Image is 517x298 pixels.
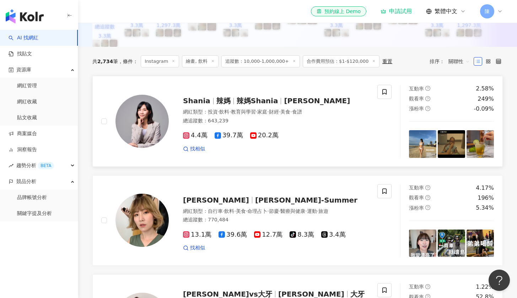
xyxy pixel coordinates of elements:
[305,208,307,214] span: ·
[16,62,31,78] span: 資源庫
[284,96,350,105] span: [PERSON_NAME]
[208,109,218,115] span: 投資
[9,34,38,42] a: searchAI 找網紅
[409,96,424,101] span: 觀看率
[97,59,113,64] span: 2,734
[476,184,494,192] div: 4.17%
[234,208,236,214] span: ·
[92,76,503,166] a: KOL AvatarShania辣媽辣媽Shania[PERSON_NAME]網紅類型：投資·飲料·教育與學習·家庭·財經·美食·食譜總追蹤數：643,2394.4萬39.7萬20.2萬找相似互...
[16,158,54,173] span: 趨勢分析
[476,204,494,212] div: 5.34%
[16,173,36,189] span: 競品分析
[269,208,279,214] span: 節慶
[223,208,224,214] span: ·
[17,114,37,121] a: 貼文收藏
[280,109,290,115] span: 美食
[321,231,346,238] span: 3.4萬
[6,9,44,23] img: logo
[409,205,424,211] span: 漲粉率
[425,96,430,101] span: question-circle
[183,132,208,139] span: 4.4萬
[269,109,279,115] span: 財經
[317,8,361,15] div: 預約線上 Demo
[141,55,179,67] span: Instagram
[425,106,430,111] span: question-circle
[229,109,231,115] span: ·
[118,59,138,64] span: 條件 ：
[425,86,430,91] span: question-circle
[292,109,302,115] span: 食譜
[183,231,211,238] span: 13.1萬
[279,208,280,214] span: ·
[476,85,494,93] div: 2.58%
[409,106,424,111] span: 漲粉率
[219,231,247,238] span: 39.6萬
[92,59,118,64] div: 共 筆
[115,194,169,247] img: KOL Avatar
[92,175,503,266] a: KOL Avatar[PERSON_NAME][PERSON_NAME]-Summer網紅類型：自行車·飲料·美食·命理占卜·節慶·醫療與健康·運動·旅遊總追蹤數：770,48413.1萬39....
[215,132,243,139] span: 39.7萬
[307,208,317,214] span: 運動
[425,284,430,289] span: question-circle
[476,283,494,291] div: 1.22%
[489,270,510,291] iframe: Help Scout Beacon - Open
[183,96,210,105] span: Shania
[9,50,32,57] a: 找貼文
[182,55,218,67] span: 繪畫, 飲料
[17,82,37,89] a: 網紅管理
[409,284,424,289] span: 互動率
[38,162,54,169] div: BETA
[183,117,369,125] div: 總追蹤數 ： 643,239
[254,231,282,238] span: 12.7萬
[219,109,229,115] span: 飲料
[430,56,474,67] div: 排序：
[467,130,494,158] img: post-image
[216,96,231,105] span: 辣媽
[247,208,267,214] span: 命理占卜
[17,210,52,217] a: 關鍵字提及分析
[311,6,366,16] a: 預約線上 Demo
[318,208,328,214] span: 旅遊
[246,208,247,214] span: ·
[267,208,269,214] span: ·
[425,205,430,210] span: question-circle
[9,130,37,137] a: 商案媒合
[409,195,424,200] span: 觀看率
[183,145,205,153] a: 找相似
[236,208,246,214] span: 美食
[17,194,47,201] a: 品牌帳號分析
[115,95,169,148] img: KOL Avatar
[409,130,436,158] img: post-image
[257,109,267,115] span: 家庭
[381,8,412,15] a: 申請試用
[231,109,256,115] span: 教育與學習
[317,208,318,214] span: ·
[435,7,457,15] span: 繁體中文
[485,7,490,15] span: 陳
[438,230,465,257] img: post-image
[190,244,205,252] span: 找相似
[183,196,249,204] span: [PERSON_NAME]
[303,55,379,67] span: 合作費用預估：$1-$120,000
[279,109,280,115] span: ·
[425,195,430,200] span: question-circle
[425,185,430,190] span: question-circle
[290,109,292,115] span: ·
[183,244,205,252] a: 找相似
[478,95,494,103] div: 249%
[183,216,369,223] div: 總追蹤數 ： 770,484
[409,230,436,257] img: post-image
[290,231,314,238] span: 8.3萬
[183,109,369,116] div: 網紅類型 ：
[409,185,424,191] span: 互動率
[409,86,424,92] span: 互動率
[267,109,269,115] span: ·
[438,130,465,158] img: post-image
[17,98,37,105] a: 網紅收藏
[255,196,357,204] span: [PERSON_NAME]-Summer
[250,132,279,139] span: 20.2萬
[190,145,205,153] span: 找相似
[183,208,369,215] div: 網紅類型 ：
[448,56,470,67] span: 關聯性
[382,59,392,64] div: 重置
